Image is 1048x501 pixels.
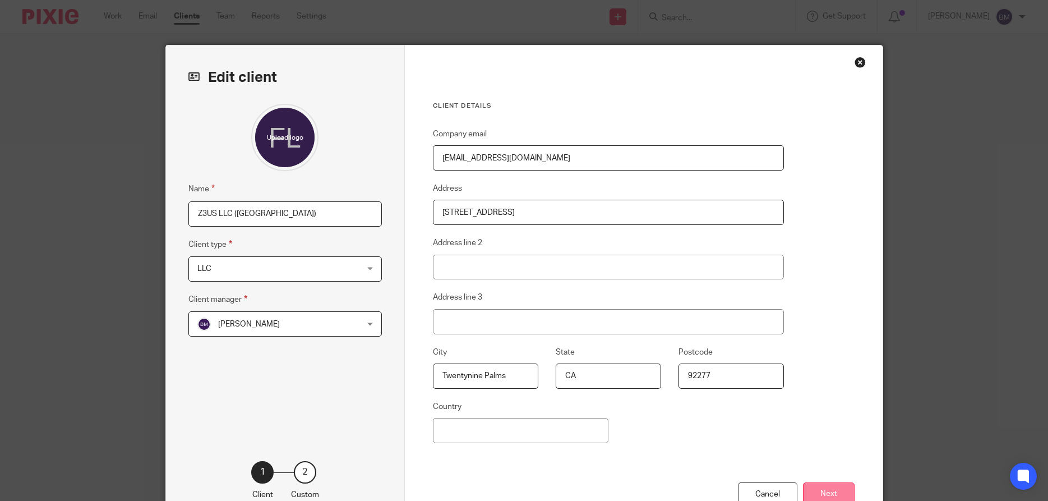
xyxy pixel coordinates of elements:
label: Client type [188,238,232,251]
h3: Client details [433,102,784,111]
label: Address line 3 [433,292,482,303]
label: Client manager [188,293,247,306]
label: Address [433,183,462,194]
label: Address line 2 [433,237,482,249]
span: [PERSON_NAME] [218,320,280,328]
div: 1 [251,461,274,484]
label: Company email [433,128,487,140]
h2: Edit client [188,68,382,87]
label: State [556,347,575,358]
div: 2 [294,461,316,484]
span: LLC [197,265,211,273]
label: City [433,347,447,358]
label: Postcode [678,347,713,358]
label: Name [188,182,215,195]
label: Country [433,401,461,412]
div: Close this dialog window [855,57,866,68]
img: svg%3E [197,318,211,331]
